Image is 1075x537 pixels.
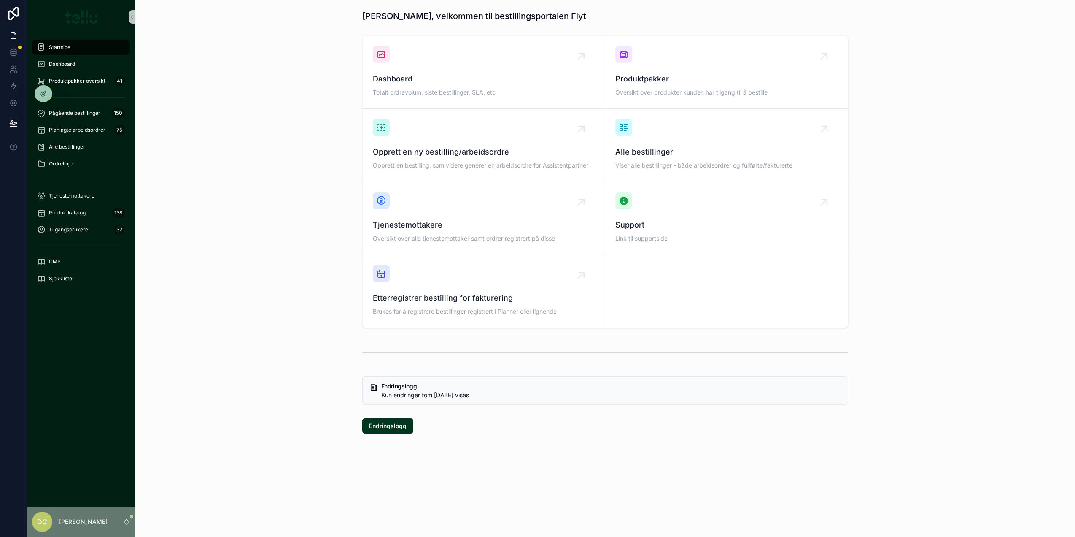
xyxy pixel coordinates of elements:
span: Startside [49,44,70,51]
a: Startside [32,40,130,55]
a: Planlagte arbeidsordrer75 [32,122,130,138]
span: Totalt ordrevolum, siste bestillinger, SLA, etc [373,88,595,97]
img: App logo [65,10,98,24]
span: CMP [49,258,61,265]
span: Tilgangsbrukere [49,226,88,233]
a: Alle bestillinger [32,139,130,155]
span: Link til supportside [615,234,838,243]
a: Produktkatalog138 [32,205,130,220]
span: Dashboard [49,61,75,68]
a: Dashboard [32,57,130,72]
a: Pågående bestillinger150 [32,106,130,121]
span: Produktkatalog [49,209,86,216]
span: Produktpakker oversikt [49,78,105,84]
span: Opprett en bestilling, som videre generer en arbeidsordre for Assistentpartner [373,161,595,170]
span: Brukes for å registrere bestillinger registrert i Planner eller lignende [373,307,595,316]
span: Endringslogg [369,422,407,430]
h5: Endringslogg [381,383,841,389]
h1: [PERSON_NAME], velkommen til bestillingsportalen Flyt [362,10,586,22]
span: Planlagte arbeidsordrer [49,127,105,133]
span: Dashboard [373,73,595,85]
div: 32 [114,225,125,235]
div: 138 [112,208,125,218]
div: scrollable content [27,34,135,297]
a: Sjekkliste [32,271,130,286]
span: Tjenestemottakere [373,219,595,231]
span: Etterregistrer bestilling for fakturering [373,292,595,304]
a: Tilgangsbrukere32 [32,222,130,237]
span: Support [615,219,838,231]
a: Etterregistrer bestilling for faktureringBrukes for å registrere bestillinger registrert i Planne... [363,255,605,328]
a: DashboardTotalt ordrevolum, siste bestillinger, SLA, etc [363,36,605,109]
a: Produktpakker oversikt41 [32,73,130,89]
span: Ordrelinjer [49,160,75,167]
span: Oversikt over produkter kunden har tilgang til å bestille [615,88,838,97]
span: Viser alle bestillinger - både arbeidsordrer og fullførte/fakturerte [615,161,838,170]
div: 150 [111,108,125,118]
span: DC [37,517,47,527]
a: Tjenestemottakere [32,188,130,203]
span: Opprett en ny bestilling/arbeidsordre [373,146,595,158]
div: Kun endringer fom 25 oktober vises [381,391,841,399]
span: Produktpakker [615,73,838,85]
a: Opprett en ny bestilling/arbeidsordreOpprett en bestilling, som videre generer en arbeidsordre fo... [363,109,605,182]
a: Alle bestillingerViser alle bestillinger - både arbeidsordrer og fullførte/fakturerte [605,109,848,182]
a: CMP [32,254,130,269]
button: Endringslogg [362,418,413,434]
a: SupportLink til supportside [605,182,848,255]
span: Pågående bestillinger [49,110,100,117]
span: Oversikt over alle tjenestemottaker samt ordrer registrert på disse [373,234,595,243]
a: Ordrelinjer [32,156,130,171]
span: Alle bestillinger [49,144,85,150]
span: Alle bestillinger [615,146,838,158]
div: 41 [114,76,125,86]
a: TjenestemottakereOversikt over alle tjenestemottaker samt ordrer registrert på disse [363,182,605,255]
div: 75 [114,125,125,135]
span: Sjekkliste [49,275,72,282]
a: ProduktpakkerOversikt over produkter kunden har tilgang til å bestille [605,36,848,109]
p: [PERSON_NAME] [59,518,108,526]
span: Tjenestemottakere [49,193,94,199]
span: Kun endringer fom [DATE] vises [381,391,469,399]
